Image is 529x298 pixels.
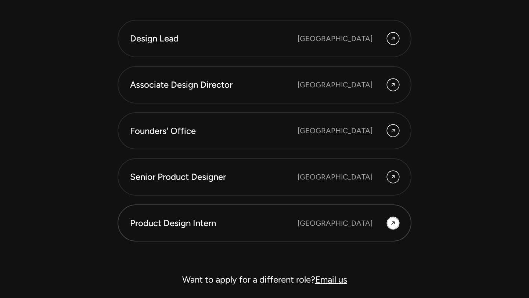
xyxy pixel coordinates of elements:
[298,218,373,229] div: [GEOGRAPHIC_DATA]
[118,204,411,242] a: Product Design Intern [GEOGRAPHIC_DATA]
[130,171,298,183] div: Senior Product Designer
[298,79,373,90] div: [GEOGRAPHIC_DATA]
[118,20,411,57] a: Design Lead [GEOGRAPHIC_DATA]
[130,32,298,45] div: Design Lead
[298,171,373,182] div: [GEOGRAPHIC_DATA]
[118,271,411,288] div: Want to apply for a different role?
[298,125,373,136] div: [GEOGRAPHIC_DATA]
[118,158,411,196] a: Senior Product Designer [GEOGRAPHIC_DATA]
[130,79,298,91] div: Associate Design Director
[130,217,298,229] div: Product Design Intern
[130,125,298,137] div: Founders' Office
[315,274,347,285] a: Email us
[118,66,411,103] a: Associate Design Director [GEOGRAPHIC_DATA]
[298,33,373,44] div: [GEOGRAPHIC_DATA]
[118,112,411,150] a: Founders' Office [GEOGRAPHIC_DATA]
